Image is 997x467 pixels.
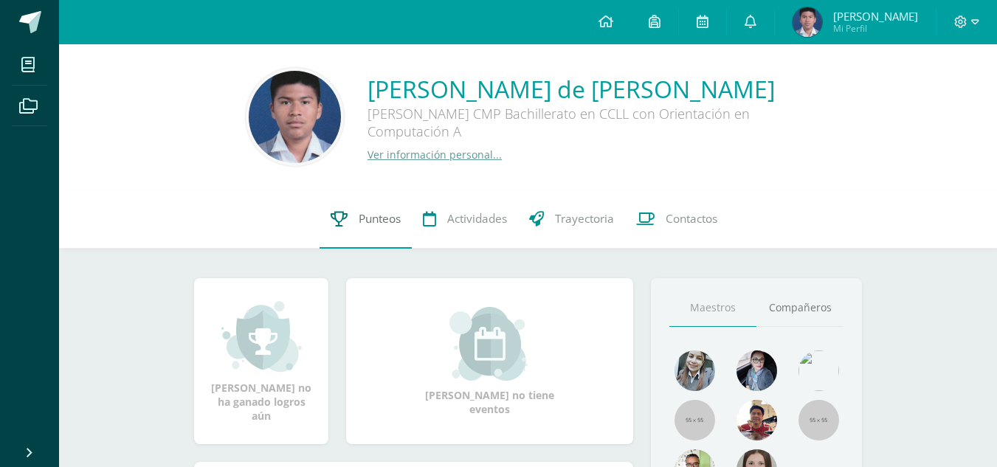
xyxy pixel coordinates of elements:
img: event_small.png [449,307,530,381]
img: 45bd7986b8947ad7e5894cbc9b781108.png [675,350,715,391]
img: bf025e9469be8a7b9bfaf05e9f4b853a.png [249,71,341,163]
span: Trayectoria [555,211,614,226]
span: Actividades [447,211,507,226]
div: [PERSON_NAME] no tiene eventos [416,307,564,416]
a: Maestros [669,289,756,327]
a: Ver información personal... [368,148,502,162]
a: Contactos [625,190,728,249]
div: [PERSON_NAME] no ha ganado logros aún [209,300,314,423]
a: [PERSON_NAME] de [PERSON_NAME] [368,73,810,105]
a: Actividades [412,190,518,249]
img: 55x55 [675,400,715,440]
a: Trayectoria [518,190,625,249]
img: b8baad08a0802a54ee139394226d2cf3.png [736,350,777,391]
div: [PERSON_NAME] CMP Bachillerato en CCLL con Orientación en Computación A [368,105,810,148]
a: Punteos [320,190,412,249]
img: c25c8a4a46aeab7e345bf0f34826bacf.png [798,350,839,391]
img: 55x55 [798,400,839,440]
a: Compañeros [756,289,844,327]
span: [PERSON_NAME] [833,9,918,24]
span: Punteos [359,211,401,226]
img: achievement_small.png [221,300,302,373]
img: c7adf94728d711ccc9dcd835d232940d.png [793,7,822,37]
span: Mi Perfil [833,22,918,35]
img: 11152eb22ca3048aebc25a5ecf6973a7.png [736,400,777,440]
span: Contactos [666,211,717,226]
